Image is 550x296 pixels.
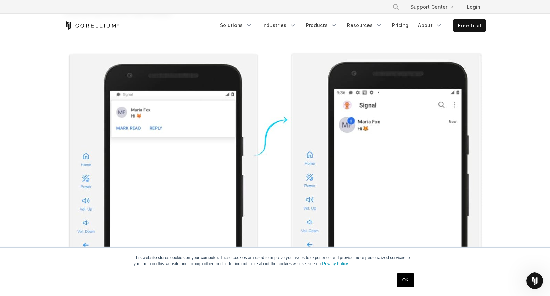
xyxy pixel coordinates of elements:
a: Pricing [388,19,412,31]
iframe: Intercom live chat [526,272,543,289]
a: Products [302,19,341,31]
a: Resources [343,19,387,31]
div: Navigation Menu [216,19,486,32]
a: OK [397,273,414,287]
a: Privacy Policy. [322,261,349,266]
a: Solutions [216,19,257,31]
a: Free Trial [454,19,485,32]
p: This website stores cookies on your computer. These cookies are used to improve your website expe... [134,255,416,267]
a: Industries [258,19,300,31]
button: Search [390,1,402,13]
div: Navigation Menu [384,1,486,13]
a: Login [461,1,486,13]
a: Support Center [405,1,459,13]
a: Corellium Home [64,21,119,30]
a: About [414,19,446,31]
